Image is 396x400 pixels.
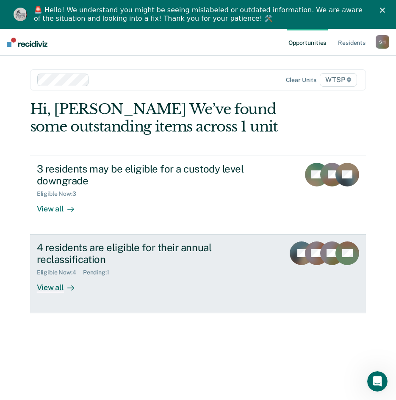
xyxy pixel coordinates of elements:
div: Eligible Now : 3 [37,190,83,197]
div: Clear units [286,77,317,84]
div: 4 residents are eligible for their annual reclassification [37,241,278,266]
iframe: Intercom live chat [367,371,388,392]
div: Eligible Now : 4 [37,269,83,276]
div: View all [37,276,84,293]
span: WTSP [320,73,357,87]
div: Hi, [PERSON_NAME] We’ve found some outstanding items across 1 unit [30,101,299,135]
a: Opportunities [287,29,328,56]
button: SH [376,35,389,49]
div: 🚨 Hello! We understand you might be seeing mislabeled or outdated information. We are aware of th... [34,6,369,23]
a: Residents [336,29,367,56]
a: 4 residents are eligible for their annual reclassificationEligible Now:4Pending:1View all [30,235,366,313]
img: Profile image for Kim [14,8,27,21]
div: View all [37,197,84,214]
a: 3 residents may be eligible for a custody level downgradeEligible Now:3View all [30,156,366,235]
div: Close [380,8,388,13]
div: S H [376,35,389,49]
div: 3 residents may be eligible for a custody level downgrade [37,163,294,187]
div: Pending : 1 [83,269,116,276]
img: Recidiviz [7,38,47,47]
